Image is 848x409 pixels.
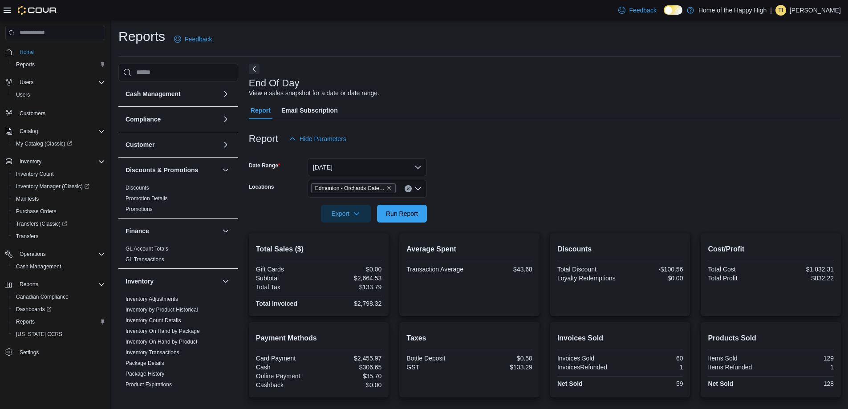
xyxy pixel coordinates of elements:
[2,106,109,119] button: Customers
[126,296,178,303] span: Inventory Adjustments
[16,91,30,98] span: Users
[557,380,583,387] strong: Net Sold
[9,180,109,193] a: Inventory Manager (Classic)
[12,261,65,272] a: Cash Management
[256,373,317,380] div: Online Payment
[16,126,105,137] span: Catalog
[321,300,381,307] div: $2,798.32
[12,219,71,229] a: Transfers (Classic)
[2,248,109,260] button: Operations
[126,115,219,124] button: Compliance
[773,380,834,387] div: 128
[16,107,105,118] span: Customers
[126,277,154,286] h3: Inventory
[16,77,105,88] span: Users
[386,186,392,191] button: Remove Edmonton - Orchards Gate - Fire & Flower from selection in this group
[249,183,274,190] label: Locations
[126,296,178,302] a: Inventory Adjustments
[249,64,260,74] button: Next
[12,304,105,315] span: Dashboards
[9,138,109,150] a: My Catalog (Classic)
[775,5,786,16] div: Tolgonai Isaeva
[20,349,39,356] span: Settings
[2,278,109,291] button: Reports
[708,333,834,344] h2: Products Sold
[406,266,467,273] div: Transaction Average
[2,76,109,89] button: Users
[16,347,105,358] span: Settings
[622,380,683,387] div: 59
[16,156,45,167] button: Inventory
[126,360,164,367] span: Package Details
[126,184,149,191] span: Discounts
[256,266,317,273] div: Gift Cards
[170,30,215,48] a: Feedback
[126,206,153,213] span: Promotions
[126,307,198,313] a: Inventory by Product Historical
[9,260,109,273] button: Cash Management
[12,292,105,302] span: Canadian Compliance
[308,158,427,176] button: [DATE]
[126,317,181,324] span: Inventory Count Details
[16,220,67,227] span: Transfers (Classic)
[9,218,109,230] a: Transfers (Classic)
[126,277,219,286] button: Inventory
[406,333,532,344] h2: Taxes
[622,364,683,371] div: 1
[773,355,834,362] div: 129
[664,5,682,15] input: Dark Mode
[5,42,105,382] nav: Complex example
[126,381,172,388] span: Product Expirations
[256,364,317,371] div: Cash
[249,78,300,89] h3: End Of Day
[9,89,109,101] button: Users
[9,303,109,316] a: Dashboards
[126,338,197,345] span: Inventory On Hand by Product
[16,170,54,178] span: Inventory Count
[16,279,42,290] button: Reports
[321,266,381,273] div: $0.00
[708,275,769,282] div: Total Profit
[2,346,109,359] button: Settings
[405,185,412,192] button: Clear input
[16,183,89,190] span: Inventory Manager (Classic)
[126,195,168,202] span: Promotion Details
[249,134,278,144] h3: Report
[321,205,371,223] button: Export
[126,140,219,149] button: Customer
[16,279,105,290] span: Reports
[118,182,238,218] div: Discounts & Promotions
[16,347,42,358] a: Settings
[12,329,105,340] span: Washington CCRS
[256,333,382,344] h2: Payment Methods
[16,156,105,167] span: Inventory
[770,5,772,16] p: |
[249,162,280,169] label: Date Range
[16,77,37,88] button: Users
[220,276,231,287] button: Inventory
[16,61,35,68] span: Reports
[285,130,350,148] button: Hide Parameters
[256,381,317,389] div: Cashback
[126,227,149,235] h3: Finance
[20,110,45,117] span: Customers
[12,316,105,327] span: Reports
[12,59,38,70] a: Reports
[12,181,93,192] a: Inventory Manager (Classic)
[249,89,379,98] div: View a sales snapshot for a date or date range.
[126,140,154,149] h3: Customer
[126,349,179,356] span: Inventory Transactions
[12,231,105,242] span: Transfers
[126,317,181,324] a: Inventory Count Details
[9,168,109,180] button: Inventory Count
[126,185,149,191] a: Discounts
[16,195,39,202] span: Manifests
[126,166,198,174] h3: Discounts & Promotions
[12,231,42,242] a: Transfers
[185,35,212,44] span: Feedback
[622,266,683,273] div: -$100.56
[321,275,381,282] div: $2,664.53
[126,246,168,252] a: GL Account Totals
[9,328,109,340] button: [US_STATE] CCRS
[708,380,733,387] strong: Net Sold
